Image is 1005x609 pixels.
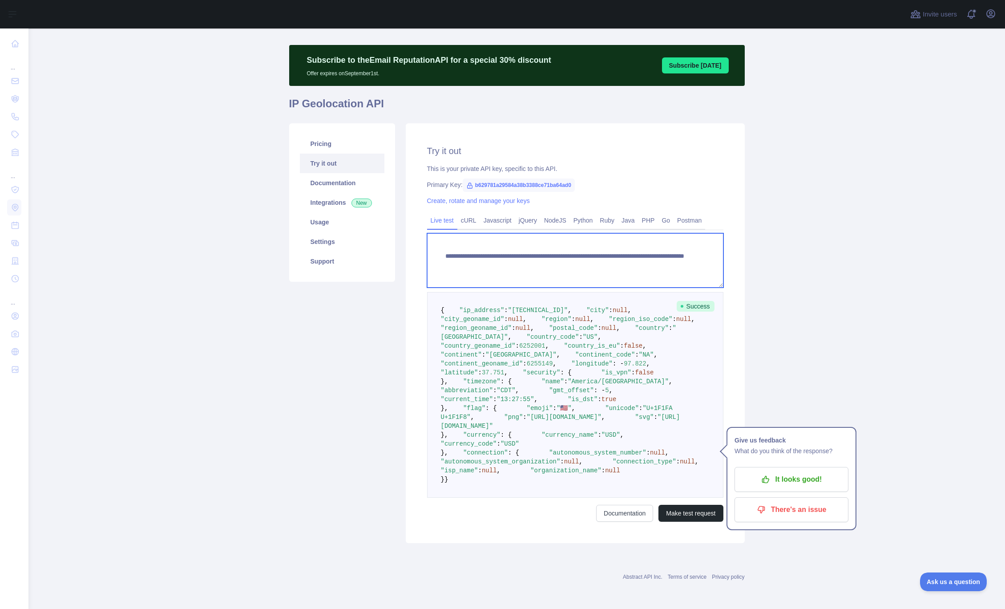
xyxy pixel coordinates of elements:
[441,396,493,403] span: "current_time"
[482,351,485,358] span: :
[613,360,624,367] span: : -
[351,199,372,207] span: New
[549,387,594,394] span: "gmt_offset"
[609,387,613,394] span: ,
[441,405,448,412] span: },
[605,405,639,412] span: "unicode"
[590,316,594,323] span: ,
[493,387,496,394] span: :
[482,467,497,474] span: null
[624,342,642,349] span: false
[497,396,534,403] span: "13:27:55"
[7,162,21,180] div: ...
[662,57,729,73] button: Subscribe [DATE]
[441,342,516,349] span: "country_geoname_id"
[564,458,579,465] span: null
[480,213,515,227] a: Javascript
[427,197,530,204] a: Create, rotate and manage your keys
[609,307,613,314] span: :
[601,396,617,403] span: true
[527,360,553,367] span: 6255149
[523,316,526,323] span: ,
[427,180,723,189] div: Primary Key:
[624,360,646,367] span: 97.822
[597,333,601,341] span: ,
[568,307,571,314] span: ,
[908,7,959,21] button: Invite users
[516,342,519,349] span: :
[594,387,605,394] span: : -
[541,431,597,438] span: "currency_name"
[691,316,694,323] span: ,
[579,458,582,465] span: ,
[441,431,448,438] span: },
[515,213,541,227] a: jQuery
[444,476,448,483] span: }
[471,414,474,421] span: ,
[534,396,538,403] span: ,
[658,213,674,227] a: Go
[441,440,497,447] span: "currency_code"
[441,325,512,332] span: "region_geoname_id"
[601,431,620,438] span: "USD"
[668,574,706,580] a: Terms of service
[557,405,572,412] span: "🇺🇸"
[300,193,384,212] a: Integrations New
[613,307,628,314] span: null
[427,213,457,227] a: Live test
[596,213,618,227] a: Ruby
[564,342,620,349] span: "country_is_eu"
[463,378,500,385] span: "timezone"
[441,476,444,483] span: }
[635,325,669,332] span: "country"
[504,316,508,323] span: :
[289,97,745,118] h1: IP Geolocation API
[920,572,987,591] iframe: Toggle Customer Support
[508,316,523,323] span: null
[530,467,601,474] span: "organization_name"
[508,449,519,456] span: : {
[553,405,557,412] span: :
[635,369,654,376] span: false
[628,307,631,314] span: ,
[463,405,485,412] span: "flag"
[735,497,848,522] button: There's an issue
[300,173,384,193] a: Documentation
[508,307,568,314] span: "[TECHNICAL_ID]"
[504,369,508,376] span: ,
[674,213,705,227] a: Postman
[620,431,624,438] span: ,
[631,369,635,376] span: :
[541,378,564,385] span: "name"
[441,369,478,376] span: "latitude"
[658,505,723,522] button: Make test request
[300,154,384,173] a: Try it out
[500,440,519,447] span: "USD"
[596,505,653,522] a: Documentation
[676,458,680,465] span: :
[500,378,512,385] span: : {
[516,387,519,394] span: ,
[560,369,571,376] span: : {
[572,405,575,412] span: ,
[527,405,553,412] span: "emoji"
[605,467,620,474] span: null
[523,414,526,421] span: :
[586,307,609,314] span: "city"
[695,458,698,465] span: ,
[300,252,384,271] a: Support
[523,369,560,376] span: "security"
[485,405,496,412] span: : {
[541,213,570,227] a: NodeJS
[549,325,597,332] span: "postal_code"
[460,307,505,314] span: "ip_address"
[646,449,650,456] span: :
[512,325,515,332] span: :
[616,325,620,332] span: ,
[741,502,842,517] p: There's an issue
[441,316,505,323] span: "city_geoname_id"
[441,351,482,358] span: "continent"
[527,333,579,341] span: "country_code"
[605,387,609,394] span: 5
[735,467,848,492] button: It looks good!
